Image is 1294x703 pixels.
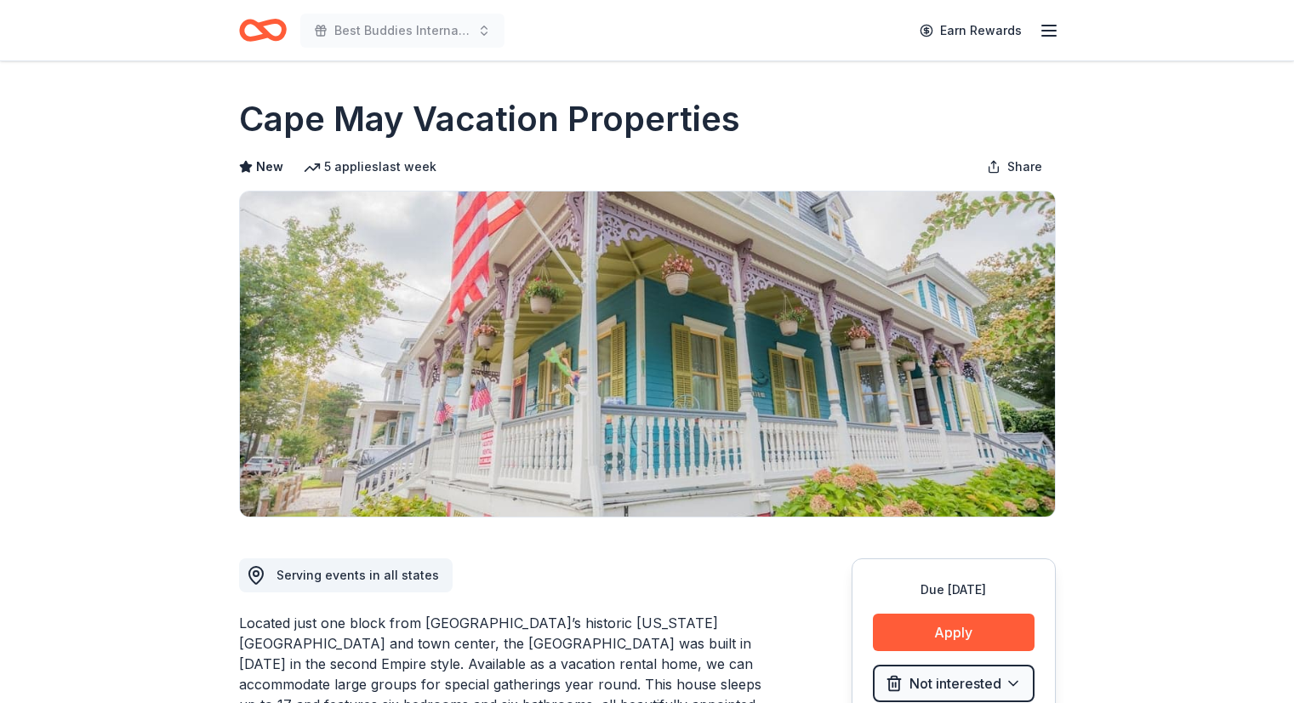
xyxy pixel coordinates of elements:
a: Home [239,10,287,50]
button: Share [973,150,1056,184]
button: Apply [873,614,1035,651]
span: Best Buddies International, [GEOGRAPHIC_DATA], Champion of the Year Gala [334,20,470,41]
img: Image for Cape May Vacation Properties [240,191,1055,517]
span: New [256,157,283,177]
h1: Cape May Vacation Properties [239,95,740,143]
button: Not interested [873,665,1035,702]
span: Serving events in all states [276,568,439,582]
div: 5 applies last week [304,157,436,177]
span: Share [1007,157,1042,177]
button: Best Buddies International, [GEOGRAPHIC_DATA], Champion of the Year Gala [300,14,504,48]
span: Not interested [909,672,1001,694]
a: Earn Rewards [909,15,1032,46]
div: Due [DATE] [873,580,1035,600]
